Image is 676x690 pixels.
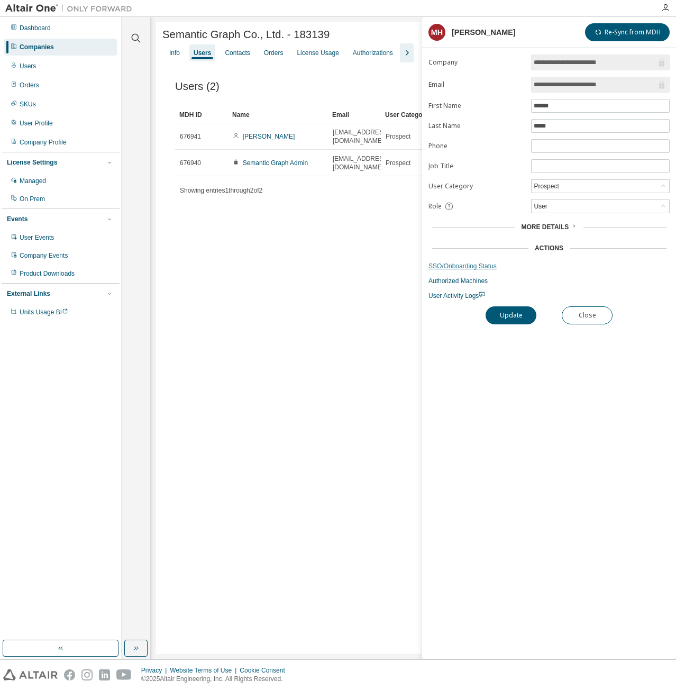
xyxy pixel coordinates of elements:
span: 676940 [180,159,201,167]
div: User Events [20,233,54,242]
a: SSO/Onboarding Status [428,262,670,270]
div: External Links [7,289,50,298]
div: Company Events [20,251,68,260]
div: User Profile [20,119,53,128]
span: [EMAIL_ADDRESS][DOMAIN_NAME] [333,155,389,171]
p: © 2025 Altair Engineering, Inc. All Rights Reserved. [141,675,291,684]
div: MDH ID [179,106,224,123]
label: Last Name [428,122,525,130]
label: Company [428,58,525,67]
div: Email [332,106,377,123]
img: facebook.svg [64,669,75,680]
div: Events [7,215,28,223]
div: On Prem [20,195,45,203]
div: Website Terms of Use [170,666,240,675]
div: Authorizations [353,49,393,57]
span: Semantic Graph Co., Ltd. - 183139 [162,29,330,41]
div: Actions [535,244,563,252]
div: Product Downloads [20,269,75,278]
label: Job Title [428,162,525,170]
div: Users [20,62,36,70]
button: Re-Sync from MDH [585,23,670,41]
img: linkedin.svg [99,669,110,680]
span: Showing entries 1 through 2 of 2 [180,187,262,194]
img: youtube.svg [116,669,132,680]
button: Update [486,306,536,324]
div: Companies [20,43,54,51]
div: [PERSON_NAME] [452,28,516,37]
img: instagram.svg [81,669,93,680]
button: Close [562,306,613,324]
div: User [532,201,549,212]
span: [EMAIL_ADDRESS][DOMAIN_NAME] [333,128,389,145]
div: Cookie Consent [240,666,291,675]
span: User Activity Logs [428,292,485,299]
div: License Usage [297,49,339,57]
div: Users [194,49,211,57]
div: User [532,200,669,213]
div: Managed [20,177,46,185]
div: Info [169,49,180,57]
span: Users (2) [175,80,220,93]
label: User Category [428,182,525,190]
div: Dashboard [20,24,51,32]
img: Altair One [5,3,138,14]
div: License Settings [7,158,57,167]
div: Orders [20,81,39,89]
img: altair_logo.svg [3,669,58,680]
a: Authorized Machines [428,277,670,285]
div: Company Profile [20,138,67,147]
div: Privacy [141,666,170,675]
span: Prospect [386,132,410,141]
label: Email [428,80,525,89]
span: Role [428,202,442,211]
label: Phone [428,142,525,150]
div: Name [232,106,324,123]
div: SKUs [20,100,36,108]
span: Prospect [386,159,410,167]
span: 676941 [180,132,201,141]
div: Prospect [532,180,560,192]
div: Prospect [532,180,669,193]
div: MH [428,24,445,41]
div: Orders [264,49,284,57]
div: User Category [385,106,430,123]
div: Contacts [225,49,250,57]
a: Semantic Graph Admin [243,159,308,167]
label: First Name [428,102,525,110]
a: [PERSON_NAME] [243,133,295,140]
span: More Details [521,223,569,231]
span: Units Usage BI [20,308,68,316]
